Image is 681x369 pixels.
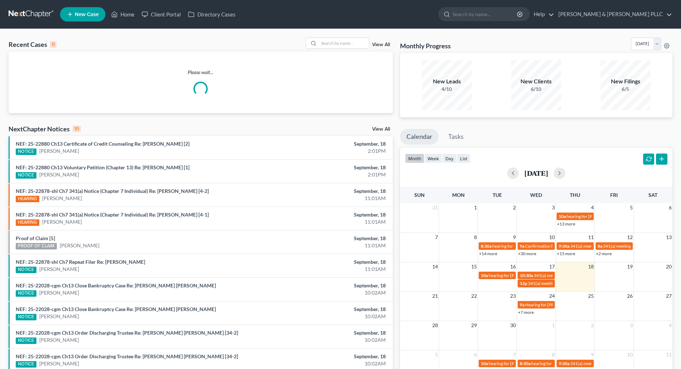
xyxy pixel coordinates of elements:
[528,281,597,286] span: 341(a) meeting for [PERSON_NAME]
[434,350,439,359] span: 5
[601,86,651,93] div: 6/5
[665,292,672,300] span: 27
[39,289,79,296] a: [PERSON_NAME]
[603,243,672,249] span: 341(a) meeting for [PERSON_NAME]
[587,233,594,242] span: 11
[267,306,386,313] div: September, 18
[16,172,36,179] div: NOTICE
[267,211,386,218] div: September, 18
[422,77,472,86] div: New Leads
[596,251,612,256] a: +2 more
[512,233,517,242] span: 9
[16,361,36,368] div: NOTICE
[431,321,439,330] span: 28
[267,188,386,195] div: September, 18
[479,251,497,256] a: +14 more
[16,188,209,194] a: NEF: 25-22878-shl Ch7 341(a) Notice (Chapter 7 Individual) Re: [PERSON_NAME] [4-2]
[590,321,594,330] span: 2
[492,243,585,249] span: hearing for [PERSON_NAME] & [PERSON_NAME]
[9,40,56,49] div: Recent Cases
[530,8,554,21] a: Help
[267,164,386,171] div: September, 18
[372,127,390,132] a: View All
[108,8,138,21] a: Home
[267,282,386,289] div: September, 18
[50,41,56,48] div: 0
[668,203,672,212] span: 6
[559,214,566,219] span: 10a
[626,262,633,271] span: 19
[267,329,386,336] div: September, 18
[267,242,386,249] div: 11:01AM
[16,306,216,312] a: NEF: 25-22028-cgm Ch13 Close Bankruptcy Case Re: [PERSON_NAME] [PERSON_NAME]
[473,203,478,212] span: 1
[520,243,524,249] span: 9a
[16,141,189,147] a: NEF: 25-22880 Ch13 Certificate of Credit Counseling Re: [PERSON_NAME] [2]
[559,361,569,366] span: 9:30a
[512,350,517,359] span: 7
[551,321,556,330] span: 1
[520,281,527,286] span: 12p
[431,292,439,300] span: 21
[470,262,478,271] span: 15
[457,154,470,163] button: list
[424,154,442,163] button: week
[267,195,386,202] div: 11:01AM
[481,273,488,278] span: 10a
[9,69,393,76] p: Please wait...
[16,196,39,202] div: HEARING
[511,77,561,86] div: New Clients
[534,273,603,278] span: 341(a) meeting for [PERSON_NAME]
[39,171,79,178] a: [PERSON_NAME]
[42,218,82,225] a: [PERSON_NAME]
[548,292,556,300] span: 24
[470,292,478,300] span: 22
[509,292,517,300] span: 23
[75,12,99,17] span: New Case
[73,126,81,132] div: 10
[481,243,492,249] span: 8:30a
[665,262,672,271] span: 20
[138,8,184,21] a: Client Portal
[473,350,478,359] span: 6
[16,338,36,344] div: NOTICE
[267,313,386,320] div: 10:02AM
[665,350,672,359] span: 11
[587,292,594,300] span: 25
[509,321,517,330] span: 30
[551,203,556,212] span: 3
[648,192,657,198] span: Sat
[525,243,606,249] span: Confirmation hearing for [PERSON_NAME]
[267,235,386,242] div: September, 18
[267,171,386,178] div: 2:01PM
[567,214,656,219] span: hearing for [PERSON_NAME] [PERSON_NAME]
[400,129,439,145] a: Calendar
[551,350,556,359] span: 8
[267,353,386,360] div: September, 18
[518,251,536,256] a: +30 more
[520,361,531,366] span: 8:30a
[512,203,517,212] span: 2
[489,361,544,366] span: hearing for [PERSON_NAME]
[587,262,594,271] span: 18
[184,8,239,21] a: Directory Cases
[442,129,470,145] a: Tasks
[267,289,386,296] div: 10:02AM
[267,147,386,155] div: 2:01PM
[570,192,580,198] span: Thu
[39,147,79,155] a: [PERSON_NAME]
[493,192,502,198] span: Tue
[372,42,390,47] a: View All
[598,243,602,249] span: 8a
[610,192,618,198] span: Fri
[39,313,79,320] a: [PERSON_NAME]
[319,38,369,48] input: Search by name...
[518,310,534,315] a: +7 more
[473,233,478,242] span: 8
[626,292,633,300] span: 26
[509,262,517,271] span: 16
[422,86,472,93] div: 4/10
[267,266,386,273] div: 11:01AM
[39,266,79,273] a: [PERSON_NAME]
[60,242,99,249] a: [PERSON_NAME]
